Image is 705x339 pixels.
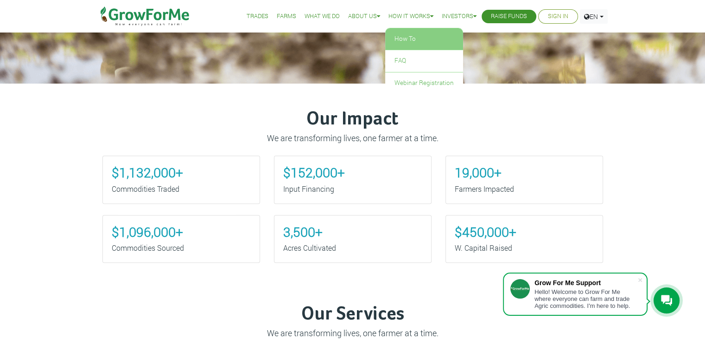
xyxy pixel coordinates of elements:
a: EN [580,9,608,24]
h3: Our Impact [104,108,602,130]
div: Hello! Welcome to Grow For Me where everyone can farm and trade Agric commodities. I'm here to help. [534,288,637,309]
p: Commodities Traded [112,183,251,195]
a: FAQ [385,50,463,72]
b: $1,132,000+ [112,164,183,181]
a: How To [385,28,463,50]
b: $1,096,000+ [112,223,183,241]
a: Webinar Registration [385,72,463,94]
p: Farmers Impacted [455,183,594,195]
a: Trades [247,12,268,21]
a: Investors [442,12,476,21]
b: 3,500+ [283,223,323,241]
a: What We Do [305,12,340,21]
p: W. Capital Raised [455,242,594,254]
a: Farms [277,12,296,21]
b: 19,000+ [455,164,502,181]
p: Input Financing [283,183,422,195]
a: Raise Funds [491,12,527,21]
a: About Us [348,12,380,21]
p: We are transforming lives, one farmer at a time. [104,132,602,144]
div: Grow For Me Support [534,279,637,287]
p: Acres Cultivated [283,242,422,254]
a: How it Works [388,12,433,21]
b: $152,000+ [283,164,345,181]
p: Commodities Sourced [112,242,251,254]
b: $450,000+ [455,223,516,241]
a: Sign In [548,12,568,21]
h3: Our Services [104,303,602,326]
